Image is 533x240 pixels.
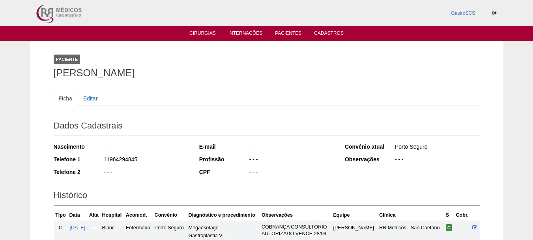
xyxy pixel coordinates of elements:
[199,168,249,176] div: CPF
[70,225,86,231] a: [DATE]
[103,143,189,153] div: - - -
[331,210,378,221] th: Equipe
[54,68,480,78] h1: [PERSON_NAME]
[78,91,103,106] a: Editar
[124,210,153,221] th: Acomod.
[100,210,124,221] th: Hospital
[454,210,471,221] th: Cobr.
[444,210,454,221] th: S
[87,210,100,221] th: Alta
[228,30,263,38] a: Internações
[54,155,103,163] div: Telefone 1
[249,168,334,178] div: - - -
[262,224,330,237] p: COBRANÇA CONSULTÓRIO AUTORIZADO VENCE 28/09
[54,168,103,176] div: Telefone 2
[260,210,332,221] th: Observações
[199,143,249,151] div: E-mail
[54,187,480,206] h2: Histórico
[54,55,80,64] div: Paciente
[345,155,394,163] div: Observações
[249,155,334,165] div: - - -
[103,168,189,178] div: - - -
[199,155,249,163] div: Profissão
[446,224,453,231] span: Confirmada
[394,143,480,153] div: Porto Seguro
[54,143,103,151] div: Nascimento
[378,210,444,221] th: Clínica
[451,10,475,16] a: GastroSCS
[275,30,301,38] a: Pacientes
[54,91,77,106] a: Ficha
[103,155,189,165] div: 11964294845
[492,11,497,15] i: Sair
[54,118,480,136] h2: Dados Cadastrais
[54,210,68,221] th: Tipo
[314,30,344,38] a: Cadastros
[394,155,480,165] div: - - -
[345,143,394,151] div: Convênio atual
[249,143,334,153] div: - - -
[55,224,66,232] div: C
[67,210,87,221] th: Data
[187,210,260,221] th: Diagnóstico e procedimento
[153,210,187,221] th: Convênio
[189,30,216,38] a: Cirurgias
